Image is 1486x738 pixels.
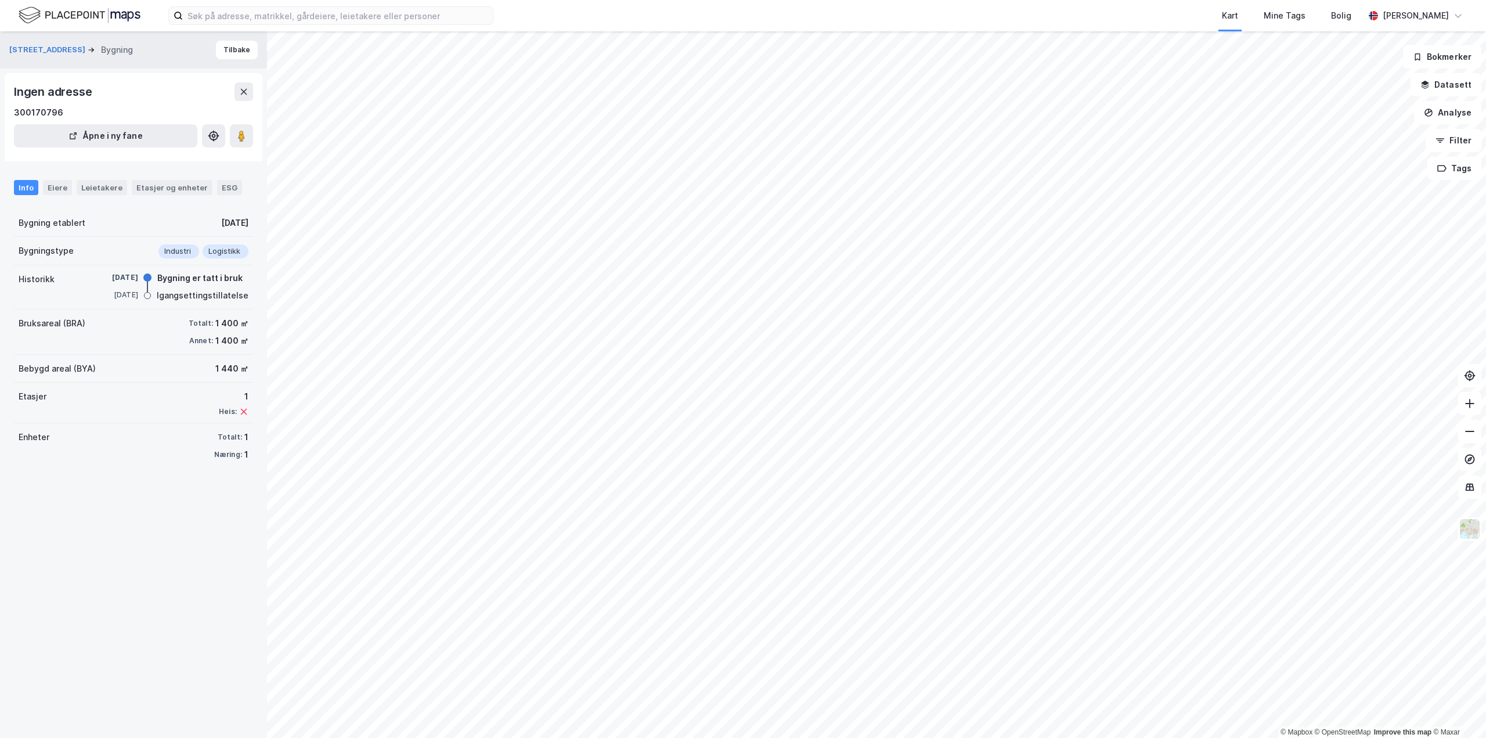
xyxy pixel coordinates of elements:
button: [STREET_ADDRESS] [9,44,88,56]
div: 1 [244,448,248,462]
div: Bygning er tatt i bruk [157,271,243,285]
div: Bruksareal (BRA) [19,316,85,330]
div: Bygningstype [19,244,74,258]
div: Historikk [19,272,55,286]
div: Bebygd areal (BYA) [19,362,96,376]
button: Tags [1427,157,1481,180]
img: Z [1459,518,1481,540]
button: Tilbake [216,41,258,59]
div: Etasjer og enheter [136,182,208,193]
div: Næring: [214,450,242,459]
button: Bokmerker [1403,45,1481,69]
div: Totalt: [218,433,242,442]
div: 1 400 ㎡ [215,316,248,330]
div: Ingen adresse [14,82,94,101]
div: Kart [1222,9,1238,23]
div: Eiere [43,180,72,195]
div: ESG [217,180,242,195]
div: Kontrollprogram for chat [1428,682,1486,738]
div: Info [14,180,38,195]
button: Datasett [1411,73,1481,96]
input: Søk på adresse, matrikkel, gårdeiere, leietakere eller personer [183,7,493,24]
div: 1 400 ㎡ [215,334,248,348]
a: Mapbox [1281,728,1312,736]
div: Etasjer [19,390,46,404]
div: 300170796 [14,106,63,120]
div: Enheter [19,430,49,444]
div: Bygning [101,43,133,57]
div: Bolig [1331,9,1351,23]
button: Åpne i ny fane [14,124,197,147]
div: 1 440 ㎡ [215,362,248,376]
button: Filter [1426,129,1481,152]
a: Improve this map [1374,728,1431,736]
div: Annet: [189,336,213,345]
div: 1 [219,390,248,404]
div: Heis: [219,407,237,416]
div: 1 [244,430,248,444]
div: Leietakere [77,180,127,195]
div: Mine Tags [1264,9,1305,23]
div: [DATE] [92,290,138,300]
img: logo.f888ab2527a4732fd821a326f86c7f29.svg [19,5,140,26]
div: [PERSON_NAME] [1383,9,1449,23]
a: OpenStreetMap [1315,728,1371,736]
div: Totalt: [189,319,213,328]
button: Analyse [1414,101,1481,124]
div: [DATE] [221,216,248,230]
div: Igangsettingstillatelse [157,289,248,303]
div: [DATE] [92,272,138,283]
div: Bygning etablert [19,216,85,230]
iframe: Chat Widget [1428,682,1486,738]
